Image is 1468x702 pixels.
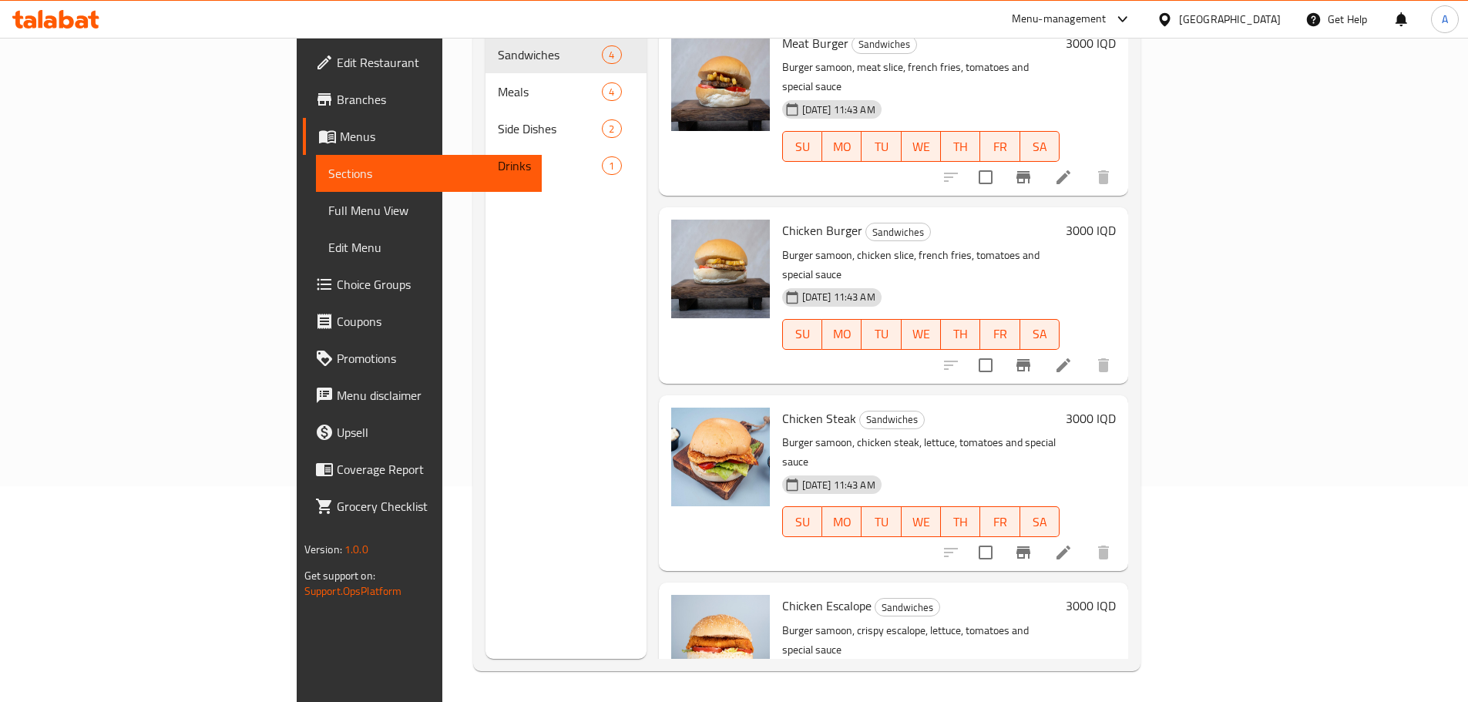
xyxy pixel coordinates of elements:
[344,539,368,559] span: 1.0.0
[908,511,935,533] span: WE
[902,131,941,162] button: WE
[875,598,940,616] div: Sandwiches
[868,323,895,345] span: TU
[485,36,647,73] div: Sandwiches4
[969,536,1002,569] span: Select to update
[908,136,935,158] span: WE
[1066,32,1116,54] h6: 3000 IQD
[782,58,1060,96] p: Burger samoon, meat slice, french fries, tomatoes and special sauce
[1085,159,1122,196] button: delete
[602,45,621,64] div: items
[941,131,980,162] button: TH
[316,192,542,229] a: Full Menu View
[498,156,602,175] span: Drinks
[865,223,931,241] div: Sandwiches
[337,53,529,72] span: Edit Restaurant
[603,48,620,62] span: 4
[868,136,895,158] span: TU
[782,407,856,430] span: Chicken Steak
[303,266,542,303] a: Choice Groups
[852,35,916,53] span: Sandwiches
[603,159,620,173] span: 1
[796,478,882,492] span: [DATE] 11:43 AM
[303,451,542,488] a: Coverage Report
[328,164,529,183] span: Sections
[671,32,770,131] img: Meat Burger
[1020,131,1060,162] button: SA
[671,408,770,506] img: Chicken Steak
[902,506,941,537] button: WE
[782,246,1060,284] p: Burger samoon, chicken slice, french fries, tomatoes and special sauce
[852,35,917,54] div: Sandwiches
[782,32,848,55] span: Meat Burger
[303,118,542,155] a: Menus
[782,131,822,162] button: SU
[782,621,1060,660] p: Burger samoon, crispy escalope, lettuce, tomatoes and special sauce
[337,460,529,479] span: Coverage Report
[941,319,980,350] button: TH
[485,73,647,110] div: Meals4
[304,539,342,559] span: Version:
[316,229,542,266] a: Edit Menu
[498,82,602,101] div: Meals
[671,220,770,318] img: Chicken Burger
[1054,543,1073,562] a: Edit menu item
[828,511,855,533] span: MO
[947,511,974,533] span: TH
[868,511,895,533] span: TU
[862,319,901,350] button: TU
[337,312,529,331] span: Coupons
[782,433,1060,472] p: Burger samoon, chicken steak, lettuce, tomatoes and special sauce
[337,386,529,405] span: Menu disclaimer
[980,131,1020,162] button: FR
[980,319,1020,350] button: FR
[862,506,901,537] button: TU
[980,506,1020,537] button: FR
[602,82,621,101] div: items
[1005,347,1042,384] button: Branch-specific-item
[303,44,542,81] a: Edit Restaurant
[337,349,529,368] span: Promotions
[866,223,930,241] span: Sandwiches
[947,136,974,158] span: TH
[603,122,620,136] span: 2
[782,319,822,350] button: SU
[969,161,1002,193] span: Select to update
[822,131,862,162] button: MO
[796,102,882,117] span: [DATE] 11:43 AM
[485,110,647,147] div: Side Dishes2
[304,566,375,586] span: Get support on:
[875,599,939,616] span: Sandwiches
[485,147,647,184] div: Drinks1
[337,90,529,109] span: Branches
[328,238,529,257] span: Edit Menu
[337,423,529,442] span: Upsell
[782,219,862,242] span: Chicken Burger
[1085,347,1122,384] button: delete
[822,319,862,350] button: MO
[782,594,872,617] span: Chicken Escalope
[328,201,529,220] span: Full Menu View
[789,323,816,345] span: SU
[602,119,621,138] div: items
[860,411,924,428] span: Sandwiches
[303,414,542,451] a: Upsell
[337,275,529,294] span: Choice Groups
[828,323,855,345] span: MO
[828,136,855,158] span: MO
[902,319,941,350] button: WE
[941,506,980,537] button: TH
[947,323,974,345] span: TH
[1054,356,1073,375] a: Edit menu item
[337,497,529,516] span: Grocery Checklist
[671,595,770,694] img: Chicken Escalope
[603,85,620,99] span: 4
[303,303,542,340] a: Coupons
[908,323,935,345] span: WE
[498,45,602,64] span: Sandwiches
[822,506,862,537] button: MO
[340,127,529,146] span: Menus
[303,81,542,118] a: Branches
[1066,408,1116,429] h6: 3000 IQD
